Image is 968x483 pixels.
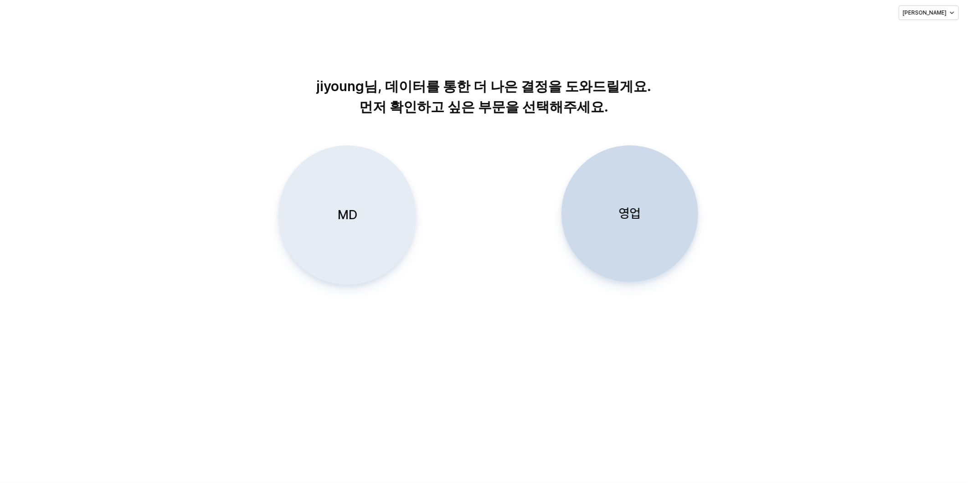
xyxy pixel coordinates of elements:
[899,5,959,20] button: [PERSON_NAME]
[337,206,357,223] p: MD
[619,205,641,222] p: 영업
[561,145,698,282] button: 영업
[279,145,416,285] button: MD
[903,9,947,16] p: [PERSON_NAME]
[251,76,716,117] p: jiyoung님, 데이터를 통한 더 나은 결정을 도와드릴게요. 먼저 확인하고 싶은 부문을 선택해주세요.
